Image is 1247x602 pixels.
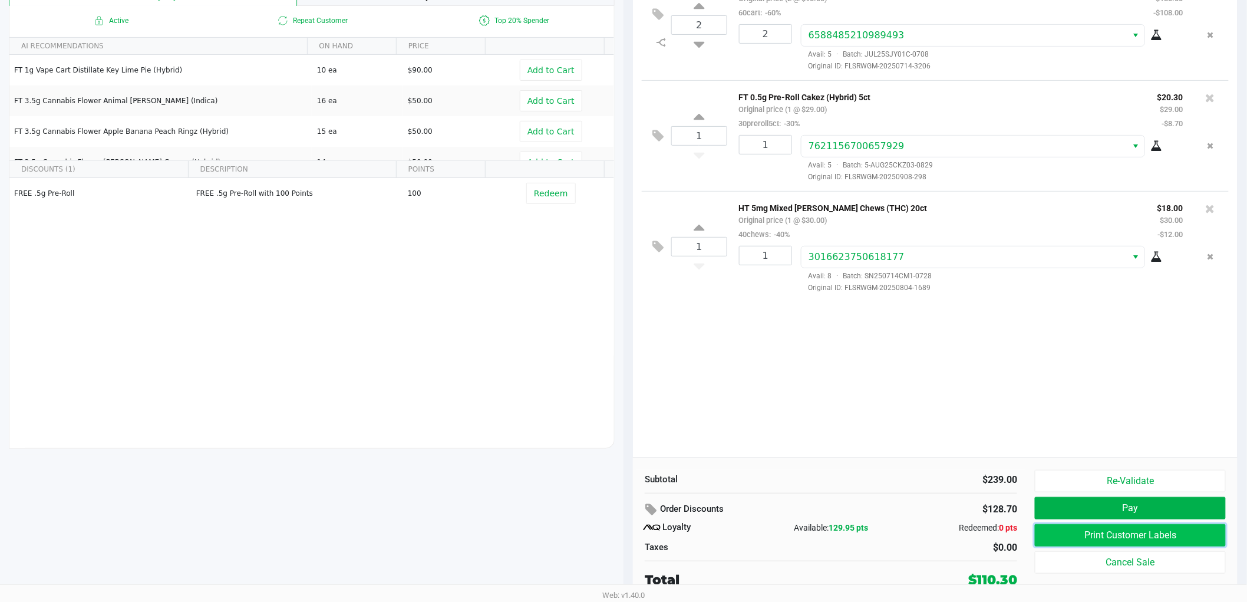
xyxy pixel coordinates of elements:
span: -30% [781,119,800,128]
th: ON HAND [307,38,396,55]
button: Add to Cart [520,90,582,111]
span: Original ID: FLSRWGM-20250908-298 [801,172,1183,182]
span: $50.00 [408,158,433,166]
span: Original ID: FLSRWGM-20250714-3206 [801,61,1183,71]
div: Total [645,570,882,590]
p: $18.00 [1157,200,1183,213]
div: Data table [9,161,614,356]
div: $128.70 [905,499,1018,519]
span: Top 20% Spender [413,14,614,28]
inline-svg: Is repeat customer [276,14,290,28]
small: $30.00 [1160,216,1183,225]
span: Avail: 8 Batch: SN250714CM1-0728 [801,272,932,280]
th: POINTS [396,161,485,178]
span: 3016623750618177 [809,251,905,262]
button: Select [1127,136,1144,157]
span: $90.00 [408,66,433,74]
div: Available: [769,522,893,534]
th: DESCRIPTION [188,161,396,178]
button: Re-Validate [1035,470,1226,492]
td: FT 3.5g Cannabis Flower Animal [PERSON_NAME] (Indica) [9,85,312,116]
span: Avail: 5 Batch: JUL25SJY01C-0708 [801,50,929,58]
div: Order Discounts [645,499,888,521]
td: FT 3.5g Cannabis Flower [PERSON_NAME] Grapes (Hybrid) [9,147,312,177]
span: Redeem [534,189,568,198]
button: Remove the package from the orderLine [1203,246,1219,268]
span: Active [9,14,211,28]
button: Select [1127,25,1144,46]
small: Original price (1 @ $30.00) [739,216,827,225]
button: Add to Cart [520,152,582,173]
span: $50.00 [408,97,433,105]
td: 100 [403,178,493,209]
span: Add to Cart [527,157,575,167]
div: Loyalty [645,521,769,535]
span: · [832,50,843,58]
span: $50.00 [408,127,433,136]
span: Avail: 5 Batch: 5-AUG25CKZ03-0829 [801,161,933,169]
div: Subtotal [645,473,822,486]
td: 14 ea [312,147,403,177]
button: Remove the package from the orderLine [1203,135,1219,157]
div: Taxes [645,541,822,554]
div: Redeemed: [893,522,1018,534]
button: Select [1127,246,1144,268]
span: Add to Cart [527,65,575,75]
span: 7621156700657929 [809,140,905,152]
th: AI RECOMMENDATIONS [9,38,307,55]
p: HT 5mg Mixed [PERSON_NAME] Chews (THC) 20ct [739,200,1140,213]
span: -60% [763,8,781,17]
button: Add to Cart [520,60,582,81]
inline-svg: Is a top 20% spender [477,14,491,28]
small: -$12.00 [1158,230,1183,239]
span: Repeat Customer [211,14,413,28]
button: Add to Cart [520,121,582,142]
inline-svg: Split item qty to new line [651,35,671,50]
td: 16 ea [312,85,403,116]
span: · [832,272,843,280]
div: $110.30 [968,570,1017,590]
div: $239.00 [840,473,1017,487]
span: 6588485210989493 [809,29,905,41]
span: 129.95 pts [829,523,868,532]
small: -$108.00 [1154,8,1183,17]
td: 10 ea [312,55,403,85]
span: Add to Cart [527,127,575,136]
td: FREE .5g Pre-Roll [9,178,191,209]
p: FT 0.5g Pre-Roll Cakez (Hybrid) 5ct [739,90,1140,102]
button: Remove the package from the orderLine [1203,24,1219,46]
span: Add to Cart [527,96,575,106]
td: 15 ea [312,116,403,147]
small: Original price (1 @ $29.00) [739,105,827,114]
small: -$8.70 [1162,119,1183,128]
small: 30preroll5ct: [739,119,800,128]
div: $0.00 [840,541,1017,555]
button: Cancel Sale [1035,551,1226,574]
button: Redeem [526,183,575,204]
small: $29.00 [1160,105,1183,114]
td: FT 3.5g Cannabis Flower Apple Banana Peach Ringz (Hybrid) [9,116,312,147]
th: PRICE [396,38,485,55]
small: 40chews: [739,230,790,239]
p: $20.30 [1157,90,1183,102]
td: FREE .5g Pre-Roll with 100 Points [191,178,403,209]
div: Data table [9,38,614,160]
small: 60cart: [739,8,781,17]
span: -40% [771,230,790,239]
span: 0 pts [999,523,1017,532]
span: Original ID: FLSRWGM-20250804-1689 [801,282,1183,293]
button: Print Customer Labels [1035,524,1226,547]
span: · [832,161,843,169]
th: DISCOUNTS (1) [9,161,188,178]
button: Pay [1035,497,1226,519]
td: FT 1g Vape Cart Distillate Key Lime Pie (Hybrid) [9,55,312,85]
span: Web: v1.40.0 [602,591,645,600]
inline-svg: Active loyalty member [92,14,106,28]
